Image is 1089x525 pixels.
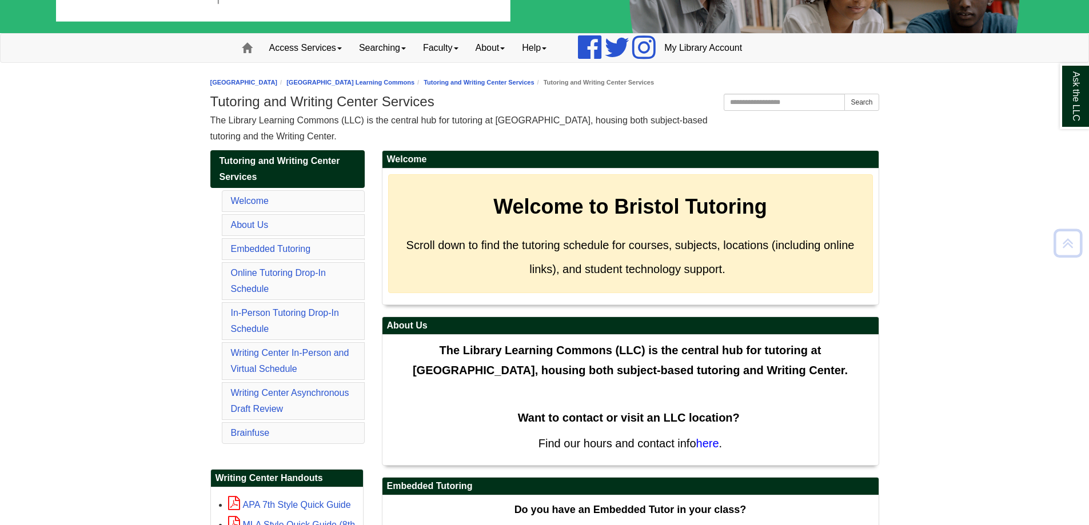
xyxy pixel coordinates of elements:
[518,411,740,424] strong: Want to contact or visit an LLC location?
[210,150,365,188] a: Tutoring and Writing Center Services
[382,478,879,495] h2: Embedded Tutoring
[231,348,349,374] a: Writing Center In-Person and Virtual Schedule
[1050,235,1086,251] a: Back to Top
[211,470,363,487] h2: Writing Center Handouts
[538,437,696,450] span: Find our hours and contact info
[719,437,723,450] span: .
[231,428,270,438] a: Brainfuse
[286,79,414,86] a: [GEOGRAPHIC_DATA] Learning Commons
[382,317,879,335] h2: About Us
[220,156,340,182] span: Tutoring and Writing Center Services
[382,151,879,169] h2: Welcome
[493,195,767,218] strong: Welcome to Bristol Tutoring
[231,388,349,414] a: Writing Center Asynchronous Draft Review
[414,34,467,62] a: Faculty
[534,77,654,88] li: Tutoring and Writing Center Services
[514,504,747,515] strong: Do you have an Embedded Tutor in your class?
[406,239,855,275] span: Scroll down to find the tutoring schedule for courses, subjects, locations (including online link...
[210,79,278,86] a: [GEOGRAPHIC_DATA]
[467,34,514,62] a: About
[656,34,751,62] a: My Library Account
[513,34,555,62] a: Help
[231,196,269,206] a: Welcome
[424,79,534,86] a: Tutoring and Writing Center Services
[696,437,719,450] a: here
[210,77,879,88] nav: breadcrumb
[844,94,879,111] button: Search
[231,244,311,254] a: Embedded Tutoring
[350,34,414,62] a: Searching
[228,500,351,510] a: APA 7th Style Quick Guide
[261,34,350,62] a: Access Services
[231,268,326,294] a: Online Tutoring Drop-In Schedule
[210,94,879,110] h1: Tutoring and Writing Center Services
[231,220,269,230] a: About Us
[231,308,339,334] a: In-Person Tutoring Drop-In Schedule
[210,115,708,141] span: The Library Learning Commons (LLC) is the central hub for tutoring at [GEOGRAPHIC_DATA], housing ...
[413,344,848,376] span: The Library Learning Commons (LLC) is the central hub for tutoring at [GEOGRAPHIC_DATA], housing ...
